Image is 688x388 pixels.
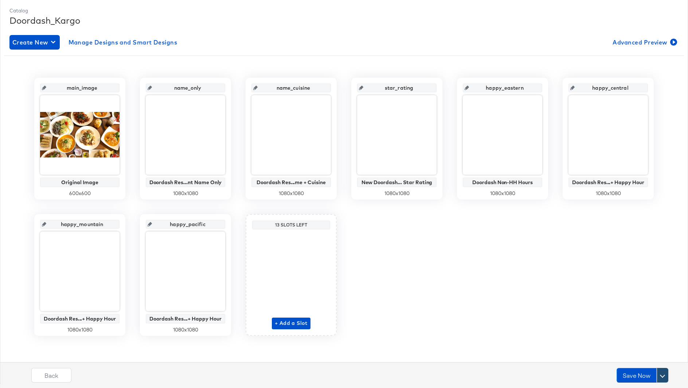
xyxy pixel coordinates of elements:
[463,190,542,197] div: 1080 x 1080
[254,222,328,228] div: 13 Slots Left
[148,179,223,185] div: Doordash Res...nt Name Only
[9,14,679,27] div: Doordash_Kargo
[31,368,71,383] button: Back
[66,35,180,50] button: Manage Designs and Smart Designs
[146,190,225,197] div: 1080 x 1080
[251,190,331,197] div: 1080 x 1080
[272,318,310,329] button: + Add a Slot
[357,190,437,197] div: 1080 x 1080
[570,179,646,185] div: Doordash Res...+ Happy Hour
[146,326,225,333] div: 1080 x 1080
[465,179,540,185] div: Doordash Non-HH Hours
[613,37,676,47] span: Advanced Preview
[40,326,120,333] div: 1080 x 1080
[610,35,679,50] button: Advanced Preview
[12,37,57,47] span: Create New
[42,316,118,322] div: Doordash Res...+ Happy Hour
[9,7,679,14] div: Catalog
[40,190,120,197] div: 600 x 600
[69,37,177,47] span: Manage Designs and Smart Designs
[568,190,648,197] div: 1080 x 1080
[148,316,223,322] div: Doordash Res...+ Happy Hour
[253,179,329,185] div: Doordash Res...me + Cuisine
[617,368,657,383] button: Save Now
[42,179,118,185] div: Original Image
[275,319,308,328] span: + Add a Slot
[9,35,60,50] button: Create New
[359,179,435,185] div: New Doordash... Star Rating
